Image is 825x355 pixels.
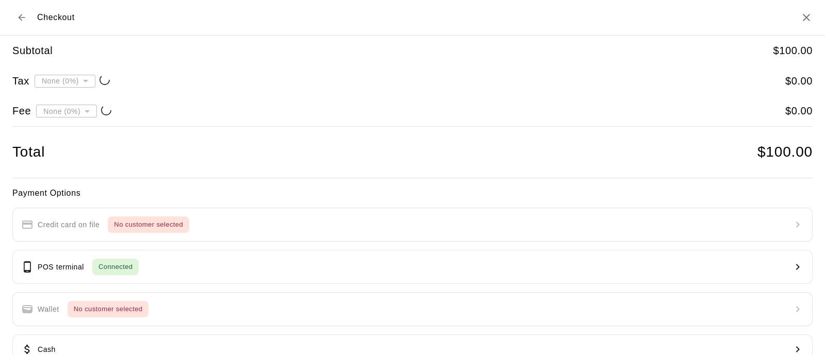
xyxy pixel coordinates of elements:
h5: Fee [12,104,31,118]
div: None (0%) [35,71,95,90]
h5: $ 0.00 [785,74,813,88]
button: Back to cart [12,8,31,27]
button: Close [800,11,813,24]
p: Cash [38,344,56,355]
h5: Subtotal [12,44,53,58]
h4: Total [12,143,45,161]
button: POS terminalConnected [12,250,813,284]
p: POS terminal [38,262,84,273]
span: Connected [92,261,139,273]
h5: Tax [12,74,29,88]
h4: $ 100.00 [757,143,813,161]
h5: $ 0.00 [785,104,813,118]
h6: Payment Options [12,187,813,200]
h5: $ 100.00 [773,44,813,58]
div: Checkout [12,8,75,27]
div: None (0%) [36,102,97,121]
